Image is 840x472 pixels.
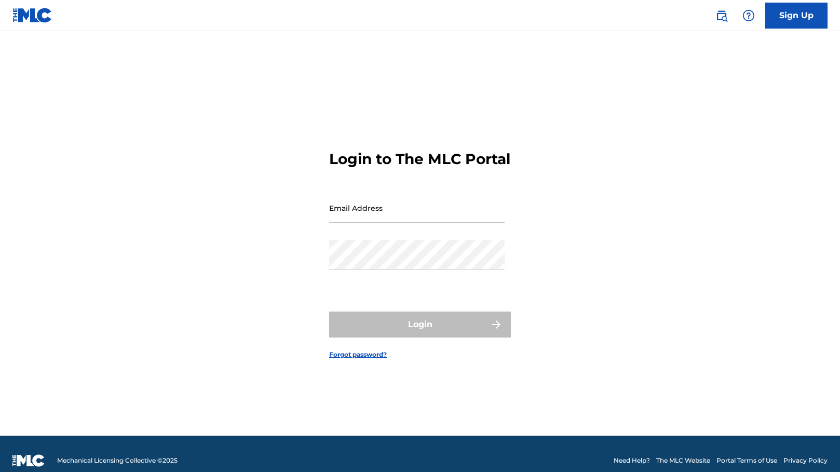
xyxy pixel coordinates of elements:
[711,5,732,26] a: Public Search
[12,454,45,467] img: logo
[783,456,828,465] a: Privacy Policy
[716,456,777,465] a: Portal Terms of Use
[738,5,759,26] div: Help
[715,9,728,22] img: search
[57,456,178,465] span: Mechanical Licensing Collective © 2025
[614,456,650,465] a: Need Help?
[329,150,510,168] h3: Login to The MLC Portal
[656,456,710,465] a: The MLC Website
[765,3,828,29] a: Sign Up
[329,350,387,359] a: Forgot password?
[12,8,52,23] img: MLC Logo
[742,9,755,22] img: help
